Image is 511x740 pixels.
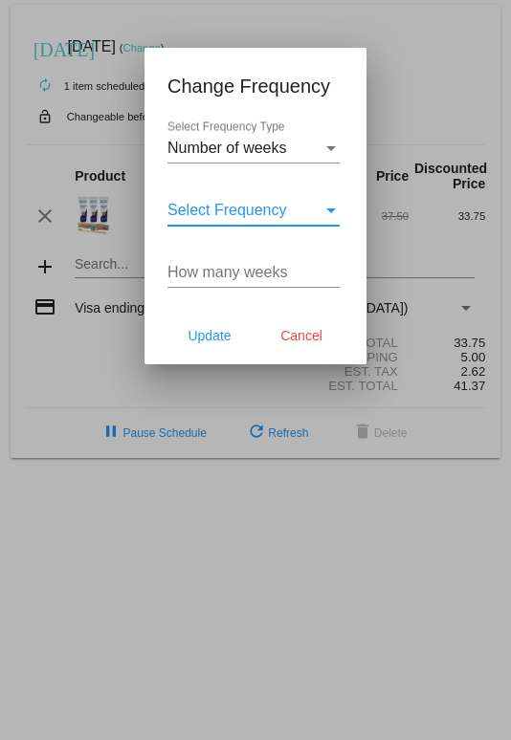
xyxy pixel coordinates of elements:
mat-select: Select Frequency [167,202,340,219]
button: Update [167,318,252,353]
span: Number of weeks [167,140,287,156]
mat-select: Select Frequency Type [167,140,340,157]
span: Select Frequency [167,202,287,218]
button: Cancel [259,318,344,353]
h1: Change Frequency [167,71,344,101]
span: Cancel [280,328,322,343]
span: Update [188,328,231,343]
input: How many weeks [167,264,340,281]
